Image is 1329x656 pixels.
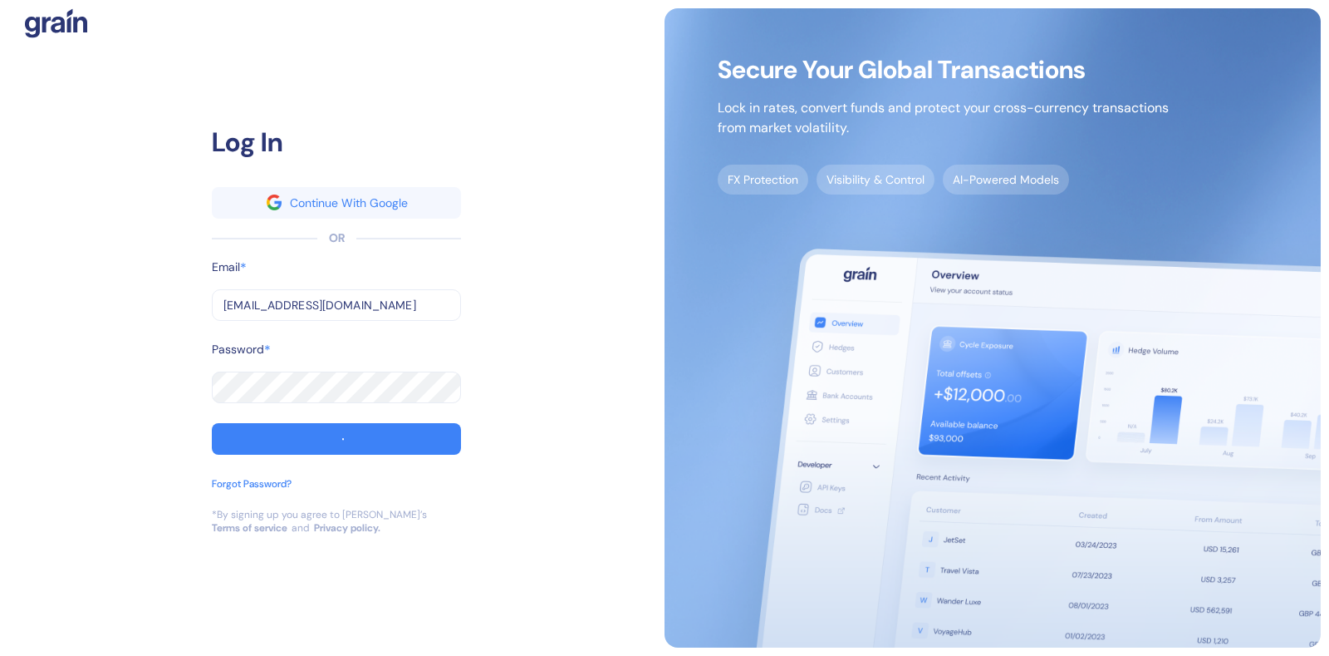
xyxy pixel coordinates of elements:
[943,165,1069,195] span: AI-Powered Models
[212,476,292,491] div: Forgot Password?
[212,508,427,521] div: *By signing up you agree to [PERSON_NAME]’s
[718,98,1169,138] p: Lock in rates, convert funds and protect your cross-currency transactions from market volatility.
[212,341,264,358] label: Password
[314,521,380,535] a: Privacy policy.
[329,229,345,247] div: OR
[718,165,808,195] span: FX Protection
[212,476,292,508] button: Forgot Password?
[292,521,310,535] div: and
[664,8,1321,648] img: signup-main-image
[212,289,461,321] input: example@email.com
[817,165,934,195] span: Visibility & Control
[212,259,240,276] label: Email
[25,8,87,38] img: logo
[212,122,461,162] div: Log In
[212,187,461,219] button: googleContinue With Google
[212,521,287,535] a: Terms of service
[718,62,1169,78] span: Secure Your Global Transactions
[267,195,282,210] img: google
[290,197,408,209] div: Continue With Google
